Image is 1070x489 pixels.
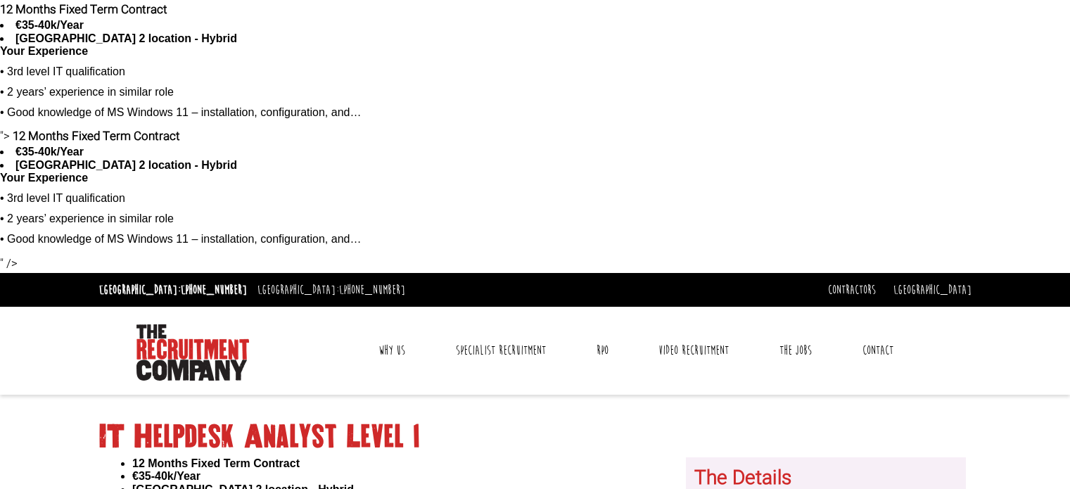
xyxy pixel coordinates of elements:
strong: [GEOGRAPHIC_DATA] 2 location - Hybrid [15,32,237,44]
a: Video Recruitment [648,333,739,368]
h1: IT Helpdesk Analyst Level 1 [99,424,972,450]
a: Why Us [368,333,416,368]
strong: €35-40k/Year [15,19,84,31]
a: [PHONE_NUMBER] [339,282,405,298]
strong: €35-40k/Year [15,146,84,158]
a: Specialist Recruitment [445,333,556,368]
a: [GEOGRAPHIC_DATA] [893,282,972,298]
a: Contractors [828,282,876,298]
li: [GEOGRAPHIC_DATA]: [254,279,409,301]
li: [GEOGRAPHIC_DATA]: [96,279,250,301]
a: RPO [586,333,619,368]
strong: €35-40k/Year [132,470,200,482]
a: [PHONE_NUMBER] [181,282,247,298]
a: Contact [852,333,904,368]
a: The Jobs [769,333,822,368]
img: The Recruitment Company [136,324,249,381]
strong: [GEOGRAPHIC_DATA] 2 location - Hybrid [15,159,237,171]
strong: 12 Months Fixed Term Contract [13,127,180,145]
strong: 12 Months Fixed Term Contract [132,457,300,469]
